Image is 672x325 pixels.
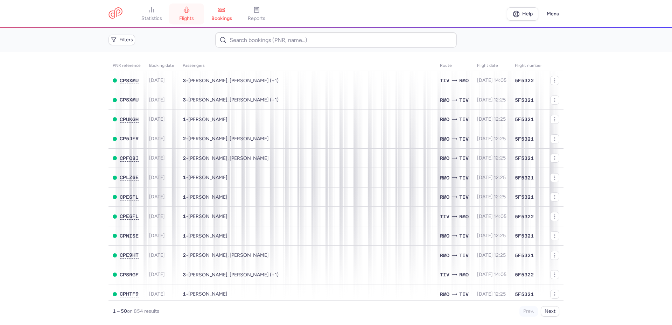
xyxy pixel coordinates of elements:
[440,271,449,278] span: TIV
[459,252,469,259] span: TIV
[183,291,186,297] span: 1
[113,308,127,314] strong: 1 – 50
[477,136,506,142] span: [DATE] 12:25
[440,290,449,298] span: RMO
[141,15,162,22] span: statistics
[459,96,469,104] span: TIV
[149,233,165,239] span: [DATE]
[204,6,239,22] a: bookings
[179,15,194,22] span: flights
[149,77,165,83] span: [DATE]
[188,78,279,84] span: Diana BARBASCUMPA, Ala BARBASCUMPA, Virsavia NAGORNEAC
[188,213,227,219] span: Hiulnara DZHABBAROVA
[149,252,165,258] span: [DATE]
[440,77,449,84] span: TIV
[183,213,227,219] span: •
[477,291,506,297] span: [DATE] 12:25
[477,271,506,277] span: [DATE] 14:05
[183,136,186,141] span: 2
[120,78,139,83] span: CPSXMU
[515,252,534,259] span: 5F5321
[120,97,139,103] button: CPSXMU
[511,61,546,71] th: Flight number
[120,194,139,200] button: CPE6FL
[183,116,186,122] span: 1
[120,175,139,181] button: CPLZ6E
[477,175,506,181] span: [DATE] 12:25
[459,213,469,220] span: RMO
[183,155,269,161] span: •
[183,136,269,142] span: •
[522,11,533,16] span: Help
[477,155,506,161] span: [DATE] 12:25
[120,272,139,278] button: CPSRGF
[188,155,269,161] span: Egor SHATOKHIN, Elizaveta SHATOKHINA
[188,175,227,181] span: Siuzanna PANA
[515,213,534,220] span: 5F5322
[188,291,227,297] span: Tetiana MATIIKO
[183,252,186,258] span: 2
[477,77,506,83] span: [DATE] 14:05
[515,232,534,239] span: 5F5321
[440,154,449,162] span: RMO
[459,174,469,182] span: TIV
[134,6,169,22] a: statistics
[120,213,139,219] button: CPE6FL
[440,232,449,240] span: RMO
[120,155,139,161] button: CPFO8J
[436,61,473,71] th: Route
[459,232,469,240] span: TIV
[149,155,165,161] span: [DATE]
[183,194,186,200] span: 1
[542,7,563,21] button: Menu
[459,290,469,298] span: TIV
[149,291,165,297] span: [DATE]
[515,135,534,142] span: 5F5321
[440,96,449,104] span: RMO
[108,7,122,20] a: CitizenPlane red outlined logo
[459,193,469,201] span: TIV
[440,213,449,220] span: TIV
[149,175,165,181] span: [DATE]
[477,97,506,103] span: [DATE] 12:25
[178,61,436,71] th: Passengers
[183,78,186,83] span: 3
[519,306,538,317] button: Prev.
[183,175,186,180] span: 1
[459,77,469,84] span: RMO
[459,154,469,162] span: TIV
[515,116,534,123] span: 5F5321
[149,271,165,277] span: [DATE]
[183,233,186,239] span: 1
[515,271,534,278] span: 5F5322
[477,213,506,219] span: [DATE] 14:05
[120,233,139,239] button: CPNISE
[507,7,538,21] a: Help
[120,116,139,122] button: CPUKGH
[541,306,559,317] button: Next
[169,6,204,22] a: flights
[183,233,227,239] span: •
[211,15,232,22] span: bookings
[149,97,165,103] span: [DATE]
[183,272,186,277] span: 3
[477,233,506,239] span: [DATE] 12:25
[183,213,186,219] span: 1
[120,136,139,141] span: CP5JFR
[473,61,511,71] th: flight date
[119,37,133,43] span: Filters
[127,308,159,314] span: on 854 results
[440,193,449,201] span: RMO
[149,213,165,219] span: [DATE]
[108,61,145,71] th: PNR reference
[183,272,279,278] span: •
[477,194,506,200] span: [DATE] 12:25
[515,193,534,200] span: 5F5321
[188,252,269,258] span: Marina NEGHINA, Irina NEGHINA
[183,252,269,258] span: •
[120,291,139,297] span: CPHTF9
[183,194,227,200] span: •
[515,97,534,104] span: 5F5321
